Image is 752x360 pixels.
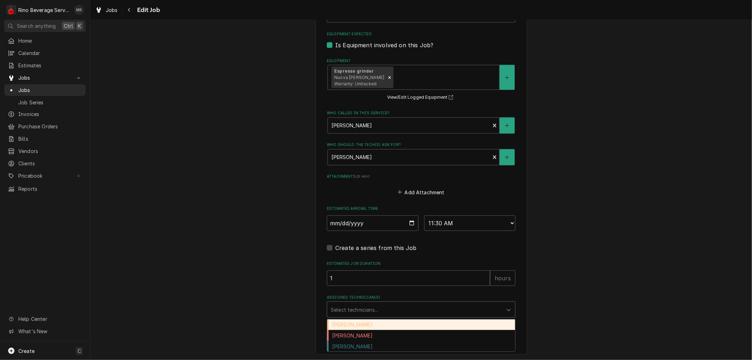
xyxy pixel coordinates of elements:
div: Who called in this service? [327,110,515,133]
span: Clients [18,160,82,167]
div: [PERSON_NAME] [327,319,515,330]
div: R [6,5,16,15]
span: ( if any ) [356,175,369,178]
a: Invoices [4,108,86,120]
span: Job Series [18,99,82,106]
span: Create [18,348,35,354]
span: Pricebook [18,172,72,179]
label: Assigned Technician(s) [327,295,515,300]
label: Who called in this service? [327,110,515,116]
a: Vendors [4,145,86,157]
button: Navigate back [124,4,135,16]
button: View/Edit Logged Equipment [386,93,457,102]
span: Jobs [18,86,82,94]
a: Reports [4,183,86,195]
div: Assigned Technician(s) [327,295,515,318]
a: Purchase Orders [4,121,86,132]
span: Reports [18,185,82,193]
span: Vendors [18,147,82,155]
span: K [78,22,81,30]
button: Create New Equipment [500,65,514,90]
svg: Create New Equipment [505,75,509,80]
span: Jobs [106,6,118,14]
span: Calendar [18,49,82,57]
a: Jobs [92,4,121,16]
label: Estimated Arrival Time [327,206,515,212]
label: Create a series from this Job [335,244,417,252]
input: Date [327,215,418,231]
a: Go to Help Center [4,313,86,325]
a: Jobs [4,84,86,96]
span: Ctrl [64,22,73,30]
span: Home [18,37,82,44]
a: Clients [4,158,86,169]
div: MR [74,5,84,15]
span: Jobs [18,74,72,81]
button: Search anythingCtrlK [4,20,86,32]
span: Help Center [18,315,81,323]
span: Nuova [PERSON_NAME] Warranty: Untracked [334,75,384,86]
a: Go to Pricebook [4,170,86,182]
span: Search anything [17,22,56,30]
a: Estimates [4,60,86,71]
a: Home [4,35,86,47]
div: Melissa Rinehart's Avatar [74,5,84,15]
div: Who should the tech(s) ask for? [327,142,515,165]
a: Go to Jobs [4,72,86,84]
div: Equipment [327,58,515,102]
div: Estimated Job Duration [327,261,515,286]
a: Calendar [4,47,86,59]
div: hours [490,270,515,286]
strong: Espresso grinder [334,68,374,74]
a: Job Series [4,97,86,108]
label: Equipment [327,58,515,64]
span: What's New [18,328,81,335]
button: Create New Contact [500,149,514,165]
svg: Create New Contact [505,155,509,160]
button: Create New Contact [500,117,514,134]
label: Who should the tech(s) ask for? [327,142,515,148]
div: Attachments [327,174,515,197]
a: Go to What's New [4,325,86,337]
div: Remove [object Object] [386,67,393,89]
div: [PERSON_NAME] [327,341,515,352]
label: Attachments [327,174,515,179]
span: Bills [18,135,82,142]
span: Edit Job [135,5,160,15]
svg: Create New Contact [505,123,509,128]
button: Add Attachment [397,187,446,197]
span: Estimates [18,62,82,69]
a: Bills [4,133,86,145]
span: Invoices [18,110,82,118]
div: [PERSON_NAME] [327,330,515,341]
select: Time Select [424,215,516,231]
label: Is Equipment involved on this Job? [335,41,433,49]
label: Equipment Expected [327,31,515,37]
span: Purchase Orders [18,123,82,130]
label: Estimated Job Duration [327,261,515,267]
div: Equipment Expected [327,31,515,49]
div: Rino Beverage Service [18,6,70,14]
div: Estimated Arrival Time [327,206,515,231]
div: Rino Beverage Service's Avatar [6,5,16,15]
span: C [78,347,81,355]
